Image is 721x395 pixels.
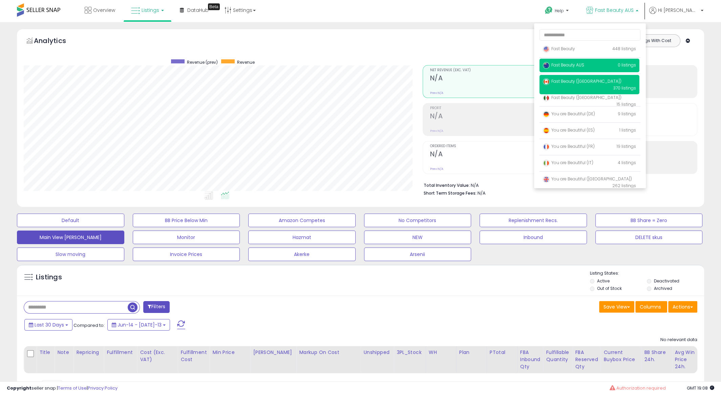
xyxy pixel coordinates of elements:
span: Fast Beauty ([GEOGRAPHIC_DATA]) [543,95,621,100]
button: Last 30 Days [24,319,72,331]
button: Slow moving [17,248,124,261]
div: Note [57,349,70,356]
div: Cost (Exc. VAT) [140,349,175,363]
div: Repricing [76,349,101,356]
span: You are Beautiful (FR) [543,143,595,149]
img: usa.png [543,46,550,53]
a: Help [539,1,575,22]
span: Compared to: [73,322,105,329]
div: Tooltip anchor [208,3,220,10]
button: Jun-14 - [DATE]-13 [107,319,170,331]
strong: Copyright [7,385,31,391]
span: N/A [478,190,486,196]
button: Amazon Competes [248,214,356,227]
label: Active [597,278,610,284]
b: Short Term Storage Fees: [424,190,476,196]
span: Authorization required [616,385,666,391]
span: You are Beautiful (IT) [543,160,593,165]
span: Revenue [237,59,255,65]
span: Profit [430,106,556,110]
span: 9 listings [618,111,636,117]
button: DELETE skus [595,231,703,244]
span: You are Beautiful ([GEOGRAPHIC_DATA]) [543,176,632,182]
span: 4 listings [618,160,636,165]
img: spain.png [543,127,550,134]
div: seller snap | | [7,385,118,392]
label: Deactivated [654,278,679,284]
img: australia.png [543,62,550,69]
div: Avg Win Price 24h. [675,349,699,370]
h5: Listings [36,273,62,282]
span: Listings [142,7,159,14]
b: Total Inventory Value: [424,182,470,188]
th: CSV column name: cust_attr_1_PTotal [487,346,517,373]
button: Actions [668,301,697,313]
span: Net Revenue (Exc. VAT) [430,68,556,72]
button: BB Share = Zero [595,214,703,227]
span: DataHub [187,7,209,14]
div: Unshipped [363,349,391,356]
span: 2025-08-13 19:08 GMT [687,385,714,391]
label: Out of Stock [597,285,622,291]
button: Monitor [133,231,240,244]
p: Listing States: [590,270,704,277]
div: 3PL_Stock [397,349,423,356]
th: CSV column name: cust_attr_4_Unshipped [361,346,394,373]
button: Hazmat [248,231,356,244]
span: Ordered Items [430,144,556,148]
div: Plan [459,349,484,356]
h2: N/A [430,74,556,83]
button: Columns [635,301,667,313]
th: The percentage added to the cost of goods (COGS) that forms the calculator for Min & Max prices. [296,346,361,373]
span: Hi [PERSON_NAME] [658,7,699,14]
span: 19 listings [617,143,636,149]
button: NEW [364,231,471,244]
small: Prev: N/A [430,91,443,95]
span: Revenue (prev) [187,59,218,65]
button: Arsenii [364,248,471,261]
div: Fulfillable Quantity [546,349,569,363]
span: 15 listings [617,101,636,107]
i: Get Help [545,6,553,15]
span: Columns [640,303,661,310]
div: FBA inbound Qty [520,349,540,370]
span: Jun-14 - [DATE]-13 [118,321,162,328]
div: Markup on Cost [299,349,358,356]
span: You are Beautiful (DE) [543,111,595,117]
span: Last 30 Days [35,321,64,328]
button: Main View [PERSON_NAME] [17,231,124,244]
div: PTotal [490,349,514,356]
button: No Competitors [364,214,471,227]
span: Overview [93,7,115,14]
div: [PERSON_NAME] [253,349,293,356]
h5: Analytics [34,36,79,47]
img: mexico.png [543,95,550,101]
button: Invoice Prices [133,248,240,261]
div: No relevant data [660,337,697,343]
a: Privacy Policy [88,385,118,391]
span: Fast Beauty ([GEOGRAPHIC_DATA]) [543,78,621,84]
th: CSV column name: cust_attr_5_Plan [456,346,487,373]
button: Akerke [248,248,356,261]
small: Prev: N/A [430,129,443,133]
a: Terms of Use [58,385,87,391]
div: Fulfillment Cost [181,349,207,363]
span: 448 listings [612,46,636,52]
button: Replenishment Recs. [480,214,587,227]
div: FBA Reserved Qty [575,349,598,370]
img: france.png [543,143,550,150]
th: CSV column name: cust_attr_3_3PL_Stock [394,346,426,373]
div: Min Price [212,349,247,356]
span: You are Beautiful (ES) [543,127,595,133]
div: Fulfillment [107,349,134,356]
span: Fast Beauty AUS [543,62,584,68]
div: Current Buybox Price [603,349,638,363]
a: Hi [PERSON_NAME] [649,7,703,22]
div: Title [39,349,51,356]
button: Listings With Cost [628,36,678,45]
div: BB Share 24h. [644,349,669,363]
img: uk.png [543,176,550,183]
h2: N/A [430,150,556,159]
li: N/A [424,181,692,189]
button: Filters [143,301,170,313]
